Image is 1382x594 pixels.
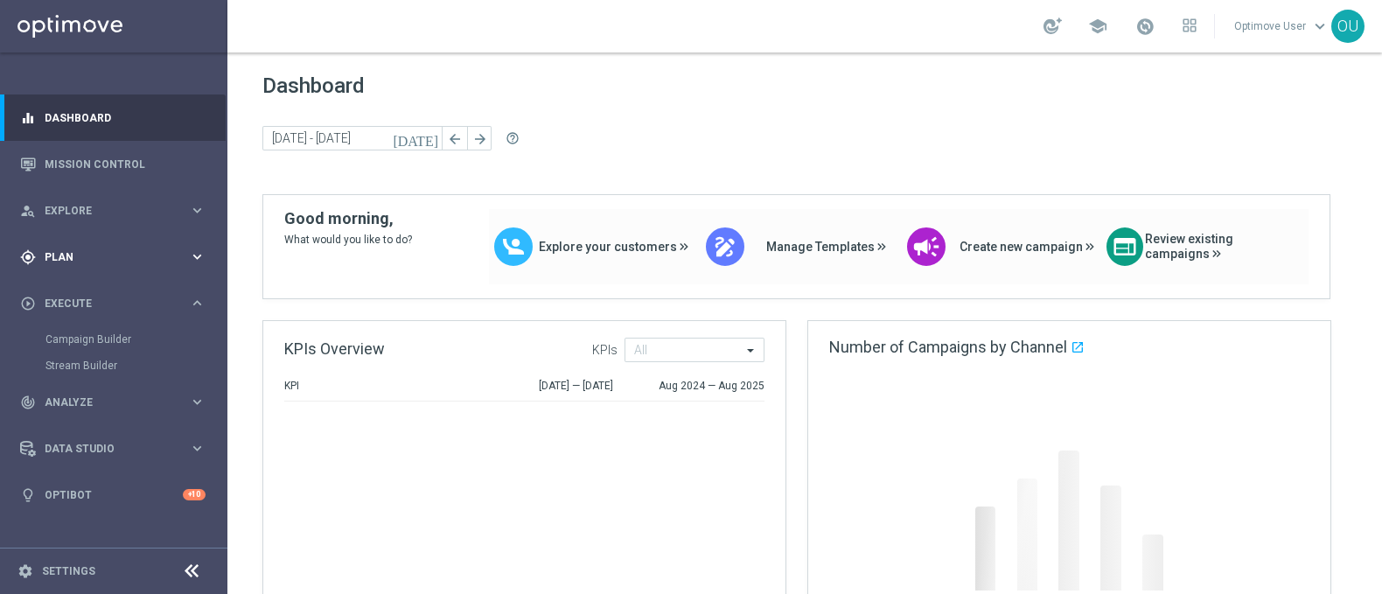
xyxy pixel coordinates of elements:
[20,296,189,311] div: Execute
[45,206,189,216] span: Explore
[19,250,206,264] button: gps_fixed Plan keyboard_arrow_right
[45,397,189,408] span: Analyze
[45,252,189,262] span: Plan
[189,295,206,311] i: keyboard_arrow_right
[20,395,189,410] div: Analyze
[20,296,36,311] i: play_circle_outline
[19,111,206,125] button: equalizer Dashboard
[20,395,36,410] i: track_changes
[19,442,206,456] button: Data Studio keyboard_arrow_right
[45,353,226,379] div: Stream Builder
[189,248,206,265] i: keyboard_arrow_right
[17,563,33,579] i: settings
[45,472,183,518] a: Optibot
[19,488,206,502] button: lightbulb Optibot +10
[20,141,206,187] div: Mission Control
[20,487,36,503] i: lightbulb
[20,203,36,219] i: person_search
[20,203,189,219] div: Explore
[45,326,226,353] div: Campaign Builder
[45,359,182,373] a: Stream Builder
[20,110,36,126] i: equalizer
[20,249,36,265] i: gps_fixed
[19,157,206,171] button: Mission Control
[45,444,189,454] span: Data Studio
[1310,17,1330,36] span: keyboard_arrow_down
[1088,17,1107,36] span: school
[45,94,206,141] a: Dashboard
[20,94,206,141] div: Dashboard
[19,297,206,311] button: play_circle_outline Execute keyboard_arrow_right
[45,332,182,346] a: Campaign Builder
[189,440,206,457] i: keyboard_arrow_right
[189,394,206,410] i: keyboard_arrow_right
[45,141,206,187] a: Mission Control
[20,472,206,518] div: Optibot
[45,298,189,309] span: Execute
[183,489,206,500] div: +10
[20,249,189,265] div: Plan
[20,441,189,457] div: Data Studio
[1232,13,1331,39] a: Optimove Userkeyboard_arrow_down
[189,202,206,219] i: keyboard_arrow_right
[42,566,95,577] a: Settings
[19,204,206,218] button: person_search Explore keyboard_arrow_right
[19,395,206,409] button: track_changes Analyze keyboard_arrow_right
[1331,10,1365,43] div: OU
